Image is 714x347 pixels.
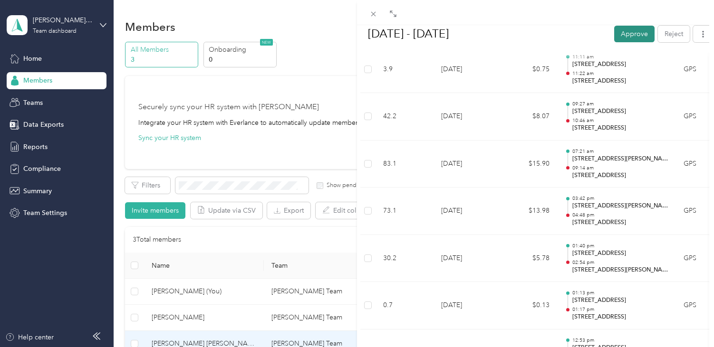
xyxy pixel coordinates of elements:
[434,188,500,235] td: [DATE]
[572,313,668,321] p: [STREET_ADDRESS]
[434,141,500,188] td: [DATE]
[500,235,557,282] td: $5.78
[500,93,557,141] td: $8.07
[434,282,500,329] td: [DATE]
[376,188,434,235] td: 73.1
[500,141,557,188] td: $15.90
[572,155,668,163] p: [STREET_ADDRESS][PERSON_NAME]
[658,25,690,42] button: Reject
[572,60,668,69] p: [STREET_ADDRESS]
[572,101,668,107] p: 09:27 am
[376,93,434,141] td: 42.2
[572,171,668,180] p: [STREET_ADDRESS]
[500,188,557,235] td: $13.98
[572,249,668,258] p: [STREET_ADDRESS]
[572,296,668,305] p: [STREET_ADDRESS]
[572,195,668,202] p: 03:42 pm
[434,93,500,141] td: [DATE]
[500,282,557,329] td: $0.13
[376,235,434,282] td: 30.2
[572,77,668,85] p: [STREET_ADDRESS]
[572,202,668,210] p: [STREET_ADDRESS][PERSON_NAME][PERSON_NAME]
[434,46,500,94] td: [DATE]
[376,282,434,329] td: 0.7
[376,46,434,94] td: 3.9
[572,148,668,155] p: 07:21 am
[572,290,668,296] p: 01:13 pm
[434,235,500,282] td: [DATE]
[572,165,668,171] p: 09:14 am
[500,46,557,94] td: $0.75
[572,306,668,313] p: 01:17 pm
[572,124,668,132] p: [STREET_ADDRESS]
[572,243,668,249] p: 01:40 pm
[614,25,655,42] button: Approve
[572,218,668,227] p: [STREET_ADDRESS]
[572,70,668,77] p: 11:22 am
[376,141,434,188] td: 83.1
[572,107,668,116] p: [STREET_ADDRESS]
[572,212,668,218] p: 04:48 pm
[572,266,668,274] p: [STREET_ADDRESS][PERSON_NAME][PERSON_NAME]
[572,117,668,124] p: 10:46 am
[572,259,668,266] p: 02:54 pm
[572,337,668,344] p: 12:53 pm
[358,22,608,45] h1: Sep 1 - 30, 2025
